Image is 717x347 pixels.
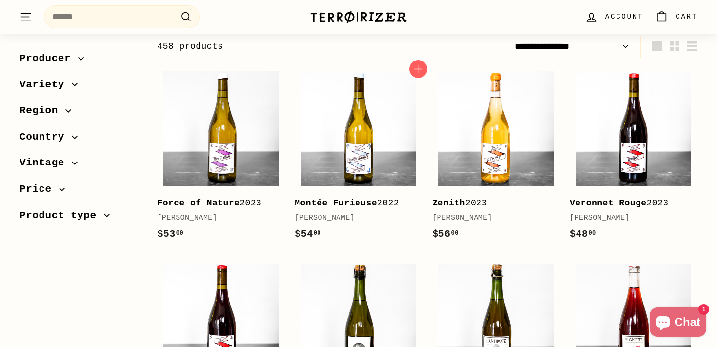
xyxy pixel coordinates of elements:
b: Force of Nature [157,198,239,208]
a: Force of Nature2023[PERSON_NAME] [157,65,285,252]
span: Region [20,102,65,119]
div: 2023 [432,196,550,210]
button: Producer [20,48,141,74]
span: Variety [20,77,72,93]
span: Cart [676,11,697,22]
a: Montée Furieuse2022[PERSON_NAME] [295,65,422,252]
sup: 00 [176,230,183,237]
button: Region [20,100,141,126]
b: Veronnet Rouge [570,198,647,208]
a: Veronnet Rouge2023[PERSON_NAME] [570,65,697,252]
inbox-online-store-chat: Shopify online store chat [647,307,709,339]
span: $54 [295,228,321,240]
div: 2023 [570,196,688,210]
button: Variety [20,74,141,101]
div: 2023 [157,196,275,210]
sup: 00 [451,230,458,237]
span: Price [20,181,59,198]
span: $48 [570,228,596,240]
sup: 00 [314,230,321,237]
span: $53 [157,228,183,240]
b: Zenith [432,198,465,208]
a: Account [579,2,649,31]
div: [PERSON_NAME] [570,212,688,224]
div: 2022 [295,196,413,210]
a: Cart [649,2,703,31]
span: Vintage [20,155,72,171]
div: [PERSON_NAME] [295,212,413,224]
button: Product type [20,205,141,231]
button: Vintage [20,152,141,179]
span: Product type [20,207,104,224]
span: Producer [20,50,78,67]
div: [PERSON_NAME] [157,212,275,224]
sup: 00 [588,230,596,237]
span: Account [605,11,643,22]
div: 458 products [157,40,427,54]
button: Price [20,179,141,205]
div: [PERSON_NAME] [432,212,550,224]
button: Country [20,126,141,153]
span: Country [20,129,72,145]
b: Montée Furieuse [295,198,377,208]
a: Zenith2023[PERSON_NAME] [432,65,560,252]
span: $56 [432,228,458,240]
